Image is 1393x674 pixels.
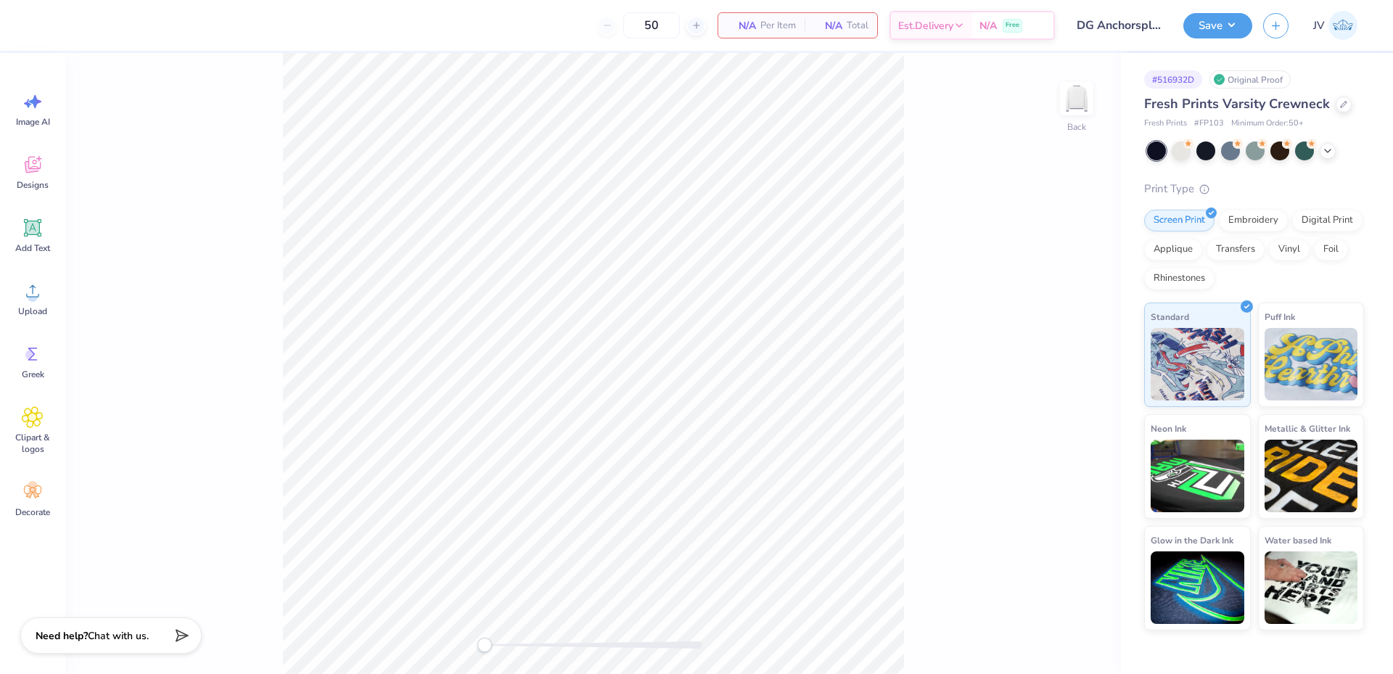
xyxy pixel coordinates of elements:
[1183,13,1252,38] button: Save
[1219,210,1288,231] div: Embroidery
[1194,118,1224,130] span: # FP103
[1307,11,1364,40] a: JV
[1269,239,1310,260] div: Vinyl
[1067,120,1086,133] div: Back
[1151,328,1244,400] img: Standard
[1062,84,1091,113] img: Back
[1144,118,1187,130] span: Fresh Prints
[1209,70,1291,89] div: Original Proof
[1265,533,1331,548] span: Water based Ink
[623,12,680,38] input: – –
[1144,95,1330,112] span: Fresh Prints Varsity Crewneck
[1151,421,1186,436] span: Neon Ink
[813,18,842,33] span: N/A
[1292,210,1363,231] div: Digital Print
[1328,11,1357,40] img: Jo Vincent
[1265,421,1350,436] span: Metallic & Glitter Ink
[477,638,492,652] div: Accessibility label
[1151,551,1244,624] img: Glow in the Dark Ink
[1231,118,1304,130] span: Minimum Order: 50 +
[16,116,50,128] span: Image AI
[1144,181,1364,197] div: Print Type
[1314,239,1348,260] div: Foil
[1151,309,1189,324] span: Standard
[1144,268,1215,289] div: Rhinestones
[88,629,149,643] span: Chat with us.
[36,629,88,643] strong: Need help?
[1265,309,1295,324] span: Puff Ink
[1313,17,1325,34] span: JV
[18,305,47,317] span: Upload
[9,432,57,455] span: Clipart & logos
[1144,239,1202,260] div: Applique
[15,242,50,254] span: Add Text
[1207,239,1265,260] div: Transfers
[17,179,49,191] span: Designs
[979,18,997,33] span: N/A
[847,18,868,33] span: Total
[1066,11,1172,40] input: Untitled Design
[1265,440,1358,512] img: Metallic & Glitter Ink
[727,18,756,33] span: N/A
[1144,210,1215,231] div: Screen Print
[898,18,953,33] span: Est. Delivery
[760,18,796,33] span: Per Item
[15,506,50,518] span: Decorate
[1151,440,1244,512] img: Neon Ink
[1265,328,1358,400] img: Puff Ink
[1151,533,1233,548] span: Glow in the Dark Ink
[1006,20,1019,30] span: Free
[1265,551,1358,624] img: Water based Ink
[22,369,44,380] span: Greek
[1144,70,1202,89] div: # 516932D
